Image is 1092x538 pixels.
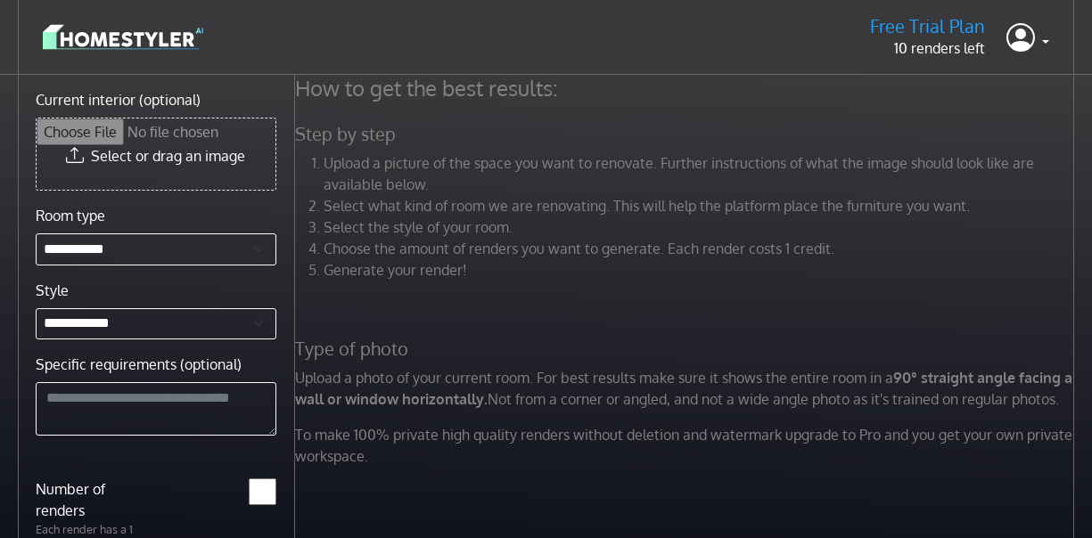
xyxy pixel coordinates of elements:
li: Upload a picture of the space you want to renovate. Further instructions of what the image should... [324,152,1079,195]
img: logo-3de290ba35641baa71223ecac5eacb59cb85b4c7fdf211dc9aaecaaee71ea2f8.svg [43,21,203,53]
li: Select what kind of room we are renovating. This will help the platform place the furniture you w... [324,195,1079,216]
label: Current interior (optional) [36,89,201,110]
li: Choose the amount of renders you want to generate. Each render costs 1 credit. [324,238,1079,259]
label: Style [36,280,69,301]
li: Select the style of your room. [324,216,1079,238]
h5: Step by step [284,123,1089,145]
h4: How to get the best results: [284,75,1089,102]
li: Generate your render! [324,259,1079,281]
p: Upload a photo of your current room. For best results make sure it shows the entire room in a Not... [284,367,1089,410]
h5: Free Trial Plan [870,15,985,37]
h5: Type of photo [284,338,1089,360]
label: Number of renders [25,478,156,521]
label: Specific requirements (optional) [36,354,242,375]
p: To make 100% private high quality renders without deletion and watermark upgrade to Pro and you g... [284,424,1089,467]
p: 10 renders left [870,37,985,59]
label: Room type [36,205,105,226]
